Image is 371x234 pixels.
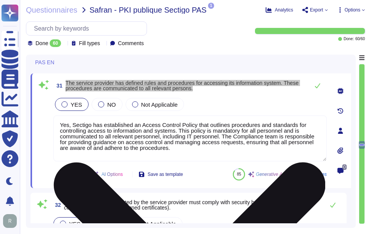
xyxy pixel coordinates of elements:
[79,41,100,46] span: Fill types
[50,39,61,47] div: 60
[275,8,293,12] span: Analytics
[53,83,63,88] span: 31
[208,3,214,9] span: 1
[118,41,144,46] span: Comments
[52,202,61,208] span: 32
[30,22,147,35] input: Search by keywords
[53,115,327,161] textarea: Yes, Sectigo has established an Access Control Policy that outlines procedures and standards for ...
[344,37,354,41] span: Done:
[342,164,347,170] span: 0
[2,213,22,229] button: user
[237,172,241,176] span: 85
[107,101,116,108] span: NO
[345,8,360,12] span: Options
[310,8,323,12] span: Export
[66,80,299,91] span: The service provider has defined rules and procedures for accessing its information system. These...
[35,41,48,46] span: Done
[266,7,293,13] button: Analytics
[3,214,17,228] img: user
[35,60,54,65] span: PAS EN
[90,6,206,14] span: Safran - PKI publique Sectigo PAS
[71,101,82,108] span: YES
[355,37,365,41] span: 60 / 60
[26,6,77,14] span: Questionnaires
[141,101,178,108] span: Not Applicable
